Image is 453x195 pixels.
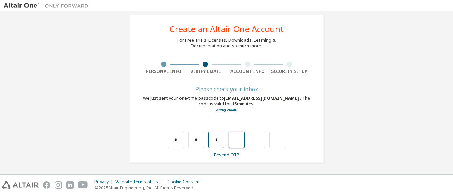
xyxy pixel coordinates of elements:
img: facebook.svg [43,181,50,189]
div: Create an Altair One Account [170,25,284,33]
img: Altair One [4,2,92,9]
div: Security Setup [269,69,311,74]
div: Personal Info [143,69,185,74]
div: Cookie Consent [167,179,204,185]
a: Go back to the registration form [216,108,237,112]
img: youtube.svg [78,181,88,189]
div: Account Info [226,69,269,74]
div: Please check your inbox [143,87,310,91]
div: We just sent your one-time passcode to . The code is valid for 15 minutes. [143,96,310,113]
div: For Free Trials, Licenses, Downloads, Learning & Documentation and so much more. [177,38,276,49]
a: Resend OTP [214,152,239,158]
img: linkedin.svg [66,181,74,189]
span: [EMAIL_ADDRESS][DOMAIN_NAME] [224,95,300,101]
p: © 2025 Altair Engineering, Inc. All Rights Reserved. [94,185,204,191]
div: Verify Email [185,69,227,74]
img: altair_logo.svg [2,181,39,189]
img: instagram.svg [55,181,62,189]
div: Privacy [94,179,115,185]
div: Website Terms of Use [115,179,167,185]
